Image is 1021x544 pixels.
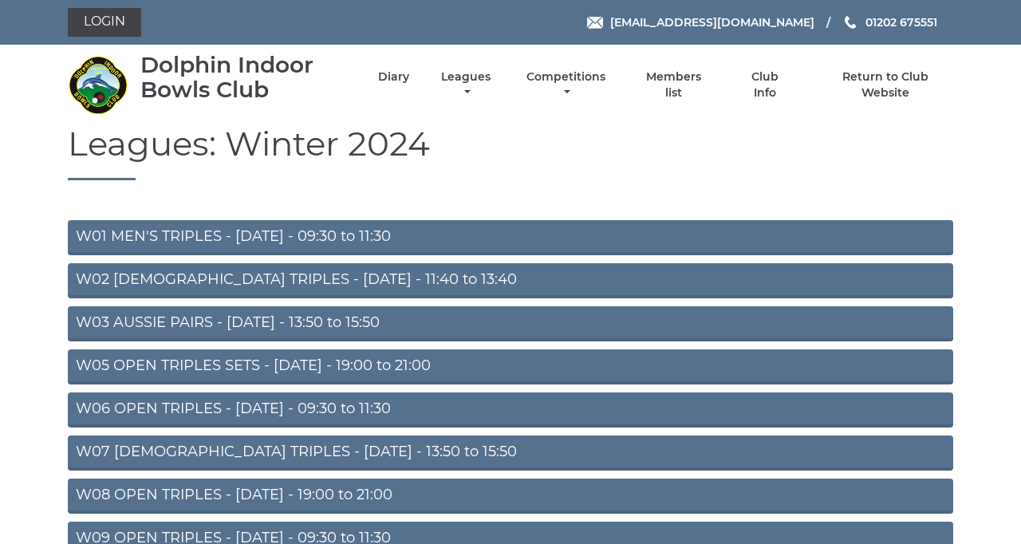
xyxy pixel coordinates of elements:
[68,392,953,428] a: W06 OPEN TRIPLES - [DATE] - 09:30 to 11:30
[818,69,953,101] a: Return to Club Website
[68,125,953,180] h1: Leagues: Winter 2024
[68,349,953,384] a: W05 OPEN TRIPLES SETS - [DATE] - 19:00 to 21:00
[587,14,814,31] a: Email [EMAIL_ADDRESS][DOMAIN_NAME]
[437,69,495,101] a: Leagues
[637,69,711,101] a: Members list
[842,14,937,31] a: Phone us 01202 675551
[587,17,603,29] img: Email
[68,263,953,298] a: W02 [DEMOGRAPHIC_DATA] TRIPLES - [DATE] - 11:40 to 13:40
[865,15,937,30] span: 01202 675551
[68,8,141,37] a: Login
[522,69,609,101] a: Competitions
[140,53,350,102] div: Dolphin Indoor Bowls Club
[378,69,409,85] a: Diary
[739,69,790,101] a: Club Info
[68,436,953,471] a: W07 [DEMOGRAPHIC_DATA] TRIPLES - [DATE] - 13:50 to 15:50
[68,479,953,514] a: W08 OPEN TRIPLES - [DATE] - 19:00 to 21:00
[845,16,856,29] img: Phone us
[610,15,814,30] span: [EMAIL_ADDRESS][DOMAIN_NAME]
[68,220,953,255] a: W01 MEN'S TRIPLES - [DATE] - 09:30 to 11:30
[68,306,953,341] a: W03 AUSSIE PAIRS - [DATE] - 13:50 to 15:50
[68,55,128,115] img: Dolphin Indoor Bowls Club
